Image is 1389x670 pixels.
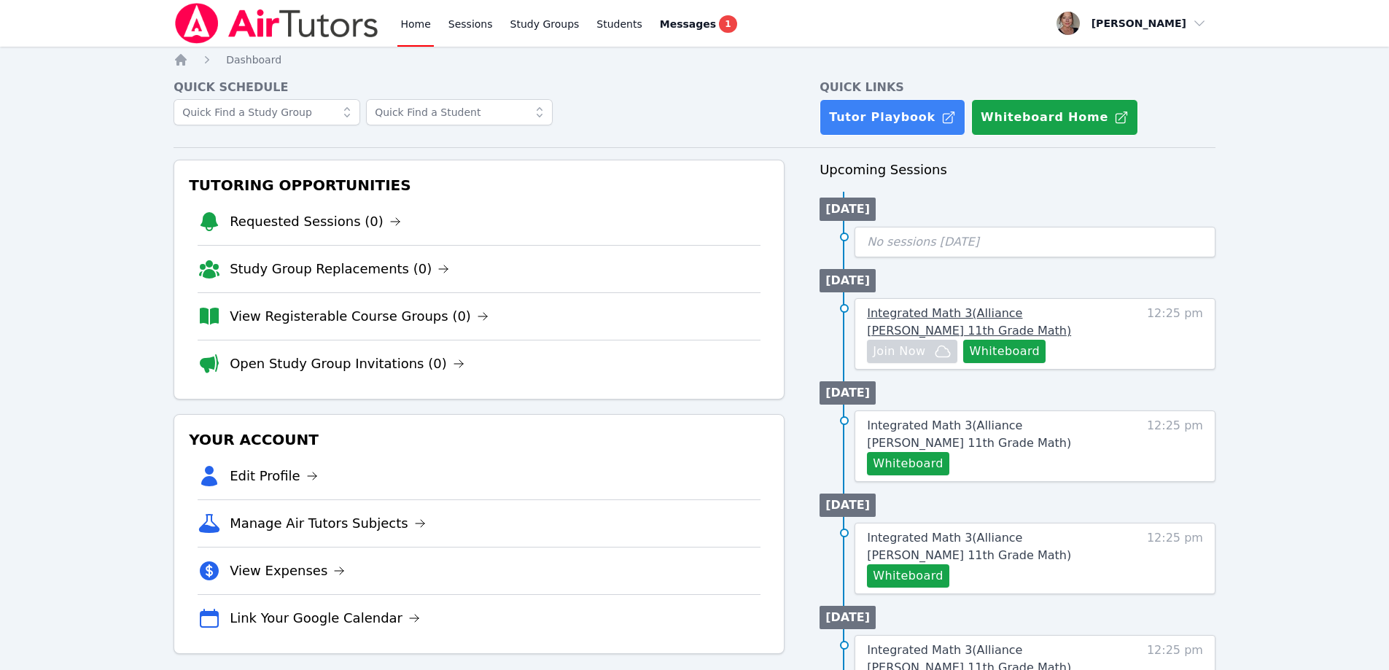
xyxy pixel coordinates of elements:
button: Whiteboard [867,564,949,588]
h4: Quick Links [820,79,1215,96]
h3: Upcoming Sessions [820,160,1215,180]
a: Dashboard [226,52,281,67]
span: No sessions [DATE] [867,235,979,249]
a: Study Group Replacements (0) [230,259,449,279]
nav: Breadcrumb [174,52,1215,67]
img: Air Tutors [174,3,380,44]
a: Requested Sessions (0) [230,211,401,232]
span: Integrated Math 3 ( Alliance [PERSON_NAME] 11th Grade Math ) [867,306,1071,338]
li: [DATE] [820,494,876,517]
button: Whiteboard Home [971,99,1138,136]
button: Whiteboard [867,452,949,475]
a: Integrated Math 3(Alliance [PERSON_NAME] 11th Grade Math) [867,529,1119,564]
button: Whiteboard [963,340,1046,363]
span: 12:25 pm [1147,305,1203,363]
input: Quick Find a Student [366,99,553,125]
span: Join Now [873,343,925,360]
span: 12:25 pm [1147,417,1203,475]
a: View Registerable Course Groups (0) [230,306,489,327]
li: [DATE] [820,269,876,292]
h3: Tutoring Opportunities [186,172,772,198]
li: [DATE] [820,606,876,629]
h3: Your Account [186,426,772,453]
a: Integrated Math 3(Alliance [PERSON_NAME] 11th Grade Math) [867,417,1119,452]
li: [DATE] [820,381,876,405]
span: Integrated Math 3 ( Alliance [PERSON_NAME] 11th Grade Math ) [867,418,1071,450]
span: Integrated Math 3 ( Alliance [PERSON_NAME] 11th Grade Math ) [867,531,1071,562]
a: Tutor Playbook [820,99,965,136]
a: View Expenses [230,561,345,581]
span: Messages [660,17,716,31]
span: Dashboard [226,54,281,66]
input: Quick Find a Study Group [174,99,360,125]
span: 12:25 pm [1147,529,1203,588]
a: Open Study Group Invitations (0) [230,354,464,374]
span: 1 [719,15,736,33]
a: Manage Air Tutors Subjects [230,513,426,534]
a: Edit Profile [230,466,318,486]
a: Link Your Google Calendar [230,608,420,628]
li: [DATE] [820,198,876,221]
h4: Quick Schedule [174,79,785,96]
a: Integrated Math 3(Alliance [PERSON_NAME] 11th Grade Math) [867,305,1119,340]
button: Join Now [867,340,957,363]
